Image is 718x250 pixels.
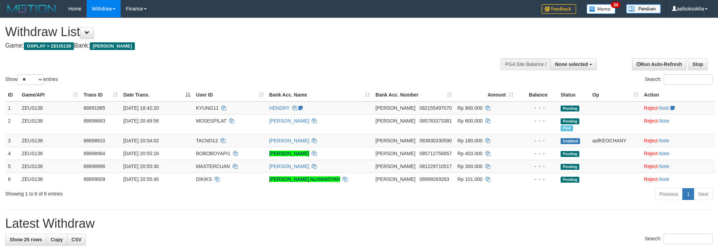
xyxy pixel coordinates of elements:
div: - - - [519,137,555,144]
input: Search: [664,74,713,85]
a: [PERSON_NAME] [269,138,309,143]
div: Showing 1 to 6 of 6 entries [5,187,294,197]
td: 4 [5,147,19,160]
a: Reject [644,105,658,111]
span: KYUNG11 [196,105,218,111]
td: 6 [5,173,19,185]
span: Copy 081229710517 to clipboard [419,164,452,169]
span: [PERSON_NAME] [375,118,415,124]
span: MOSESPILAT [196,118,226,124]
span: Marked by aafanarl [561,125,573,131]
div: - - - [519,117,555,124]
th: Trans ID: activate to sort column ascending [81,89,121,101]
span: Copy 085712756857 to clipboard [419,151,452,156]
span: Pending [561,106,579,111]
a: Note [659,118,669,124]
td: ZEUS138 [19,134,81,147]
td: aafKEOCHANY [590,134,641,147]
img: MOTION_logo.png [5,3,58,14]
a: Stop [688,58,708,70]
span: Copy 08999269263 to clipboard [419,176,449,182]
span: [PERSON_NAME] [375,138,415,143]
a: Note [659,176,669,182]
input: Search: [664,234,713,244]
span: 34 [611,2,620,8]
h1: Latest Withdraw [5,217,713,231]
span: Rp 180.000 [457,138,482,143]
th: Bank Acc. Name: activate to sort column ascending [267,89,373,101]
span: Pending [561,177,579,183]
a: Copy [46,234,67,245]
span: DIKIKS [196,176,212,182]
a: Note [659,105,669,111]
span: 88898984 [84,151,105,156]
span: Copy 085783373381 to clipboard [419,118,452,124]
a: Note [659,138,669,143]
span: Pending [561,118,579,124]
a: Reject [644,164,658,169]
a: Previous [655,188,683,200]
td: ZEUS138 [19,101,81,115]
span: [DATE] 20:55:16 [123,151,159,156]
span: Grabbed [561,138,580,144]
img: panduan.png [626,4,661,14]
span: CSV [71,237,81,242]
label: Search: [645,234,713,244]
span: Show 25 rows [10,237,42,242]
th: Amount: activate to sort column ascending [455,89,516,101]
td: · [641,134,715,147]
a: Reject [644,138,658,143]
a: [PERSON_NAME] [269,164,309,169]
th: Op: activate to sort column ascending [590,89,641,101]
img: Feedback.jpg [542,4,576,14]
td: ZEUS138 [19,160,81,173]
th: User ID: activate to sort column ascending [193,89,266,101]
span: Rp 300.000 [457,164,482,169]
span: Copy [51,237,63,242]
span: [PERSON_NAME] [375,105,415,111]
td: 2 [5,114,19,134]
a: CSV [67,234,86,245]
a: Reject [644,151,658,156]
span: [PERSON_NAME] [375,176,415,182]
div: - - - [519,105,555,111]
th: ID [5,89,19,101]
span: [DATE] 20:49:56 [123,118,159,124]
h4: Game: Bank: [5,42,472,49]
span: 88898996 [84,164,105,169]
td: · [641,160,715,173]
span: 88891985 [84,105,105,111]
span: [PERSON_NAME] [375,164,415,169]
td: ZEUS138 [19,114,81,134]
a: [PERSON_NAME] ALVIANSYAH [269,176,340,182]
div: PGA Site Balance / [501,58,551,70]
span: 88898663 [84,118,105,124]
span: [DATE] 18:42:20 [123,105,159,111]
th: Balance [516,89,558,101]
a: Reject [644,118,658,124]
div: - - - [519,150,555,157]
td: 3 [5,134,19,147]
span: 88899009 [84,176,105,182]
div: - - - [519,176,555,183]
span: OXPLAY > ZEUS138 [24,42,74,50]
span: None selected [555,61,588,67]
span: Copy 083830330590 to clipboard [419,138,452,143]
a: Note [659,151,669,156]
th: Bank Acc. Number: activate to sort column ascending [373,89,455,101]
span: Rp 600.000 [457,118,482,124]
a: Reject [644,176,658,182]
span: Rp 900.000 [457,105,482,111]
span: TACNO12 [196,138,218,143]
a: [PERSON_NAME] [269,151,309,156]
td: · [641,147,715,160]
td: 5 [5,160,19,173]
a: Run Auto-Refresh [632,58,686,70]
td: ZEUS138 [19,173,81,185]
span: BOBOBOYAPI1 [196,151,230,156]
span: [DATE] 20:55:30 [123,164,159,169]
td: · [641,173,715,185]
th: Status [558,89,589,101]
h1: Withdraw List [5,25,472,39]
a: [PERSON_NAME] [269,118,309,124]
